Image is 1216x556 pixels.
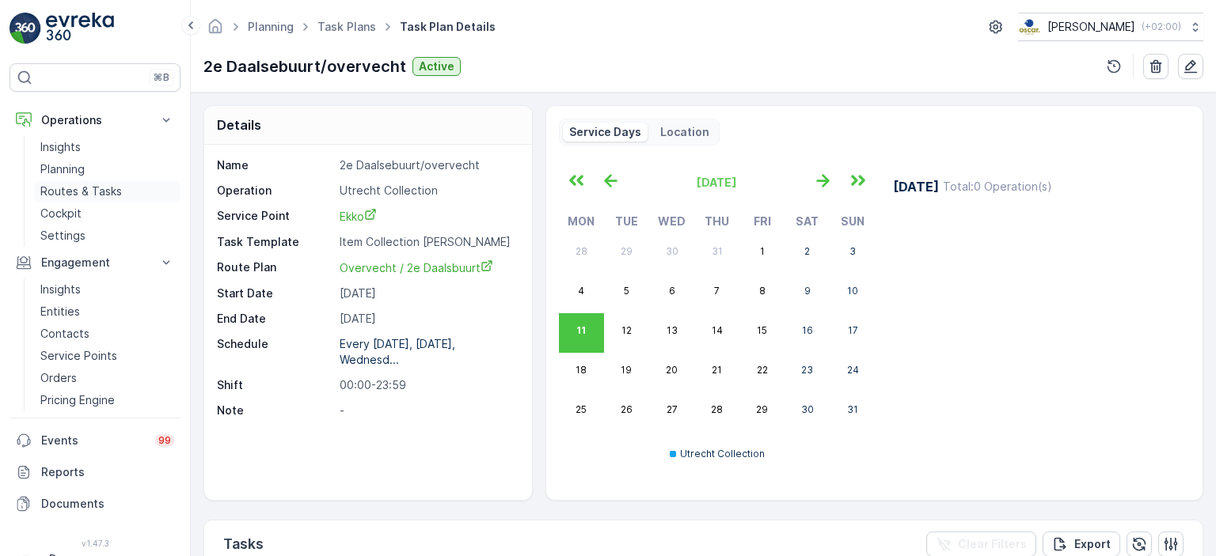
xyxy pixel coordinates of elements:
[317,20,376,33] a: Task Plans
[621,364,632,376] abbr: August 19, 2025
[248,20,294,33] a: Planning
[9,13,41,44] img: logo
[40,282,81,297] p: Insights
[785,392,830,432] button: August 30, 2025
[217,208,333,225] p: Service Point
[340,208,515,225] a: Ekko
[943,179,1052,195] p: Total : 0 Operation(s)
[34,389,180,411] a: Pricing Engine
[1018,18,1041,36] img: basis-logo_rgb2x.png
[785,313,830,353] button: August 16, 2025
[576,245,587,257] abbr: July 28, 2025
[621,403,633,415] abbr: August 26, 2025
[578,285,584,297] abbr: August 4, 2025
[666,245,678,257] abbr: July 30, 2025
[217,234,333,250] p: Task Template
[739,313,785,353] button: August 15, 2025
[9,488,180,520] a: Documents
[9,247,180,278] button: Engagement
[340,286,515,301] p: [DATE]
[34,180,180,202] a: Routes & Tasks
[759,285,766,297] abbr: August 8, 2025
[340,157,515,173] p: 2e Daalsebuurt/overvecht
[158,434,171,447] p: 99
[41,112,149,128] p: Operations
[40,228,85,244] p: Settings
[848,324,858,336] abbr: August 17, 2025
[830,274,876,313] button: August 10, 2025
[694,313,739,353] button: August 14, 2025
[217,157,333,173] p: Name
[559,353,604,392] button: August 18, 2025
[785,274,830,313] button: August 9, 2025
[40,304,80,320] p: Entities
[841,214,864,228] abbr: Sunday
[649,313,694,353] button: August 13, 2025
[714,285,720,297] abbr: August 7, 2025
[569,124,641,140] p: Service Days
[340,311,515,327] p: [DATE]
[217,259,333,276] p: Route Plan
[340,337,455,366] p: Every [DATE], [DATE], Wednesd...
[830,313,876,353] button: August 17, 2025
[697,176,737,189] span: [DATE]
[893,177,939,196] p: [DATE]
[223,533,264,555] p: Tasks
[40,392,115,408] p: Pricing Engine
[739,274,785,313] button: August 8, 2025
[604,313,649,353] button: August 12, 2025
[796,214,819,228] abbr: Saturday
[217,311,333,327] p: End Date
[801,403,814,415] abbr: August 30, 2025
[207,24,224,37] a: Homepage
[34,158,180,180] a: Planning
[694,392,739,432] button: August 28, 2025
[629,165,806,199] button: [DATE]
[604,353,649,392] button: August 19, 2025
[680,448,765,460] p: Utrecht Collection
[9,104,180,136] button: Operations
[666,364,678,376] abbr: August 20, 2025
[576,324,586,336] abbr: August 11, 2025
[34,301,180,323] a: Entities
[41,464,174,480] p: Reports
[754,214,771,228] abbr: Friday
[667,403,678,415] abbr: August 27, 2025
[847,403,858,415] abbr: August 31, 2025
[624,285,629,297] abbr: August 5, 2025
[1142,21,1181,33] p: ( +02:00 )
[340,259,515,276] a: Overvecht / 2e Daalsbuurt
[785,353,830,392] button: August 23, 2025
[9,425,180,456] a: Events99
[658,214,686,228] abbr: Wednesday
[340,183,515,199] p: Utrecht Collection
[340,377,515,393] p: 00:00-23:59
[667,324,678,336] abbr: August 13, 2025
[802,324,813,336] abbr: August 16, 2025
[1074,536,1111,552] p: Export
[340,210,377,223] span: Ekko
[34,278,180,301] a: Insights
[34,345,180,367] a: Service Points
[40,139,81,155] p: Insights
[340,234,515,250] p: Item Collection [PERSON_NAME]
[604,274,649,313] button: August 5, 2025
[830,392,876,432] button: August 31, 2025
[712,364,722,376] abbr: August 21, 2025
[40,326,89,342] p: Contacts
[397,19,499,35] span: Task Plan Details
[804,285,811,297] abbr: August 9, 2025
[604,234,649,274] button: July 29, 2025
[40,183,122,199] p: Routes & Tasks
[760,245,765,257] abbr: August 1, 2025
[615,214,638,228] abbr: Tuesday
[712,324,723,336] abbr: August 14, 2025
[849,245,856,257] abbr: August 3, 2025
[40,348,117,364] p: Service Points
[34,367,180,389] a: Orders
[41,496,174,512] p: Documents
[576,364,587,376] abbr: August 18, 2025
[785,234,830,274] button: August 2, 2025
[217,115,261,134] p: Details
[694,234,739,274] button: July 31, 2025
